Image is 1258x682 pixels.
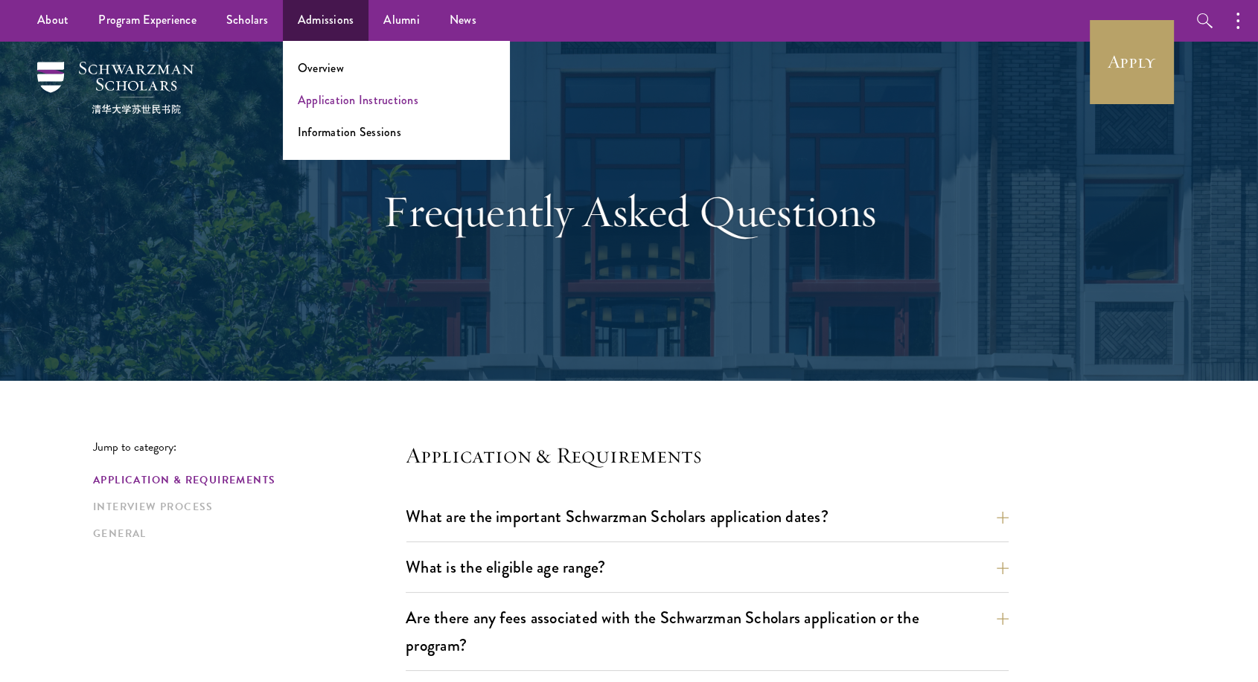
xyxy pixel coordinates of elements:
a: Overview [298,59,344,77]
button: What are the important Schwarzman Scholars application dates? [406,500,1009,533]
a: Application & Requirements [93,472,397,488]
img: Schwarzman Scholars [37,62,194,114]
a: General [93,526,397,541]
a: Apply [1090,20,1173,103]
button: Are there any fees associated with the Schwarzman Scholars application or the program? [406,601,1009,662]
h4: Application & Requirements [406,440,1009,470]
a: Application Instructions [298,91,418,109]
h1: Frequently Asked Questions [372,184,886,238]
p: Jump to category: [93,440,406,454]
a: Information Sessions [298,123,401,141]
a: Interview Process [93,499,397,515]
button: What is the eligible age range? [406,550,1009,584]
